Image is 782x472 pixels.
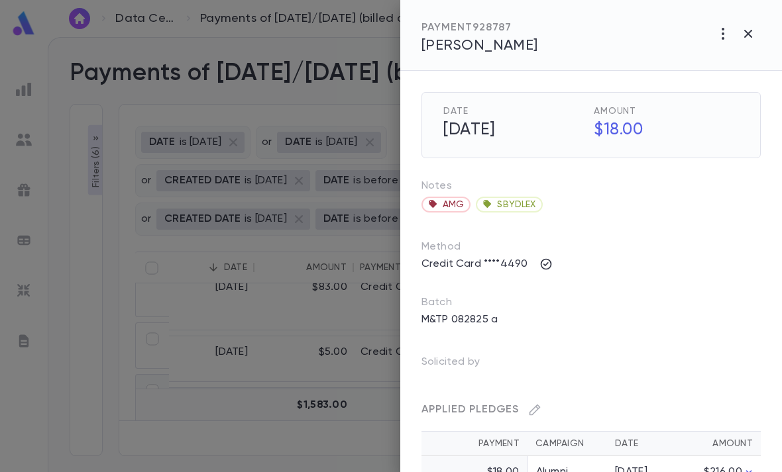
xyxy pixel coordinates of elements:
p: Solicited by [421,352,501,378]
p: Credit Card ****4490 [414,254,535,275]
th: Date [607,432,673,456]
span: Applied Pledges [421,404,519,415]
span: [PERSON_NAME] [421,38,538,53]
span: SBYDLEX [497,199,535,210]
p: M&TP 082825 a [414,309,506,330]
h5: [DATE] [435,117,588,144]
div: PAYMENT 928787 [421,21,538,34]
p: Notes [421,179,761,193]
th: Amount [673,432,761,456]
p: Batch [421,296,761,309]
span: Date [443,106,588,117]
p: Method [421,240,488,254]
th: Campaign [528,432,607,456]
h5: $18.00 [586,117,739,144]
span: AMG [443,199,464,210]
span: Amount [594,106,739,117]
th: Payment [421,432,528,456]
